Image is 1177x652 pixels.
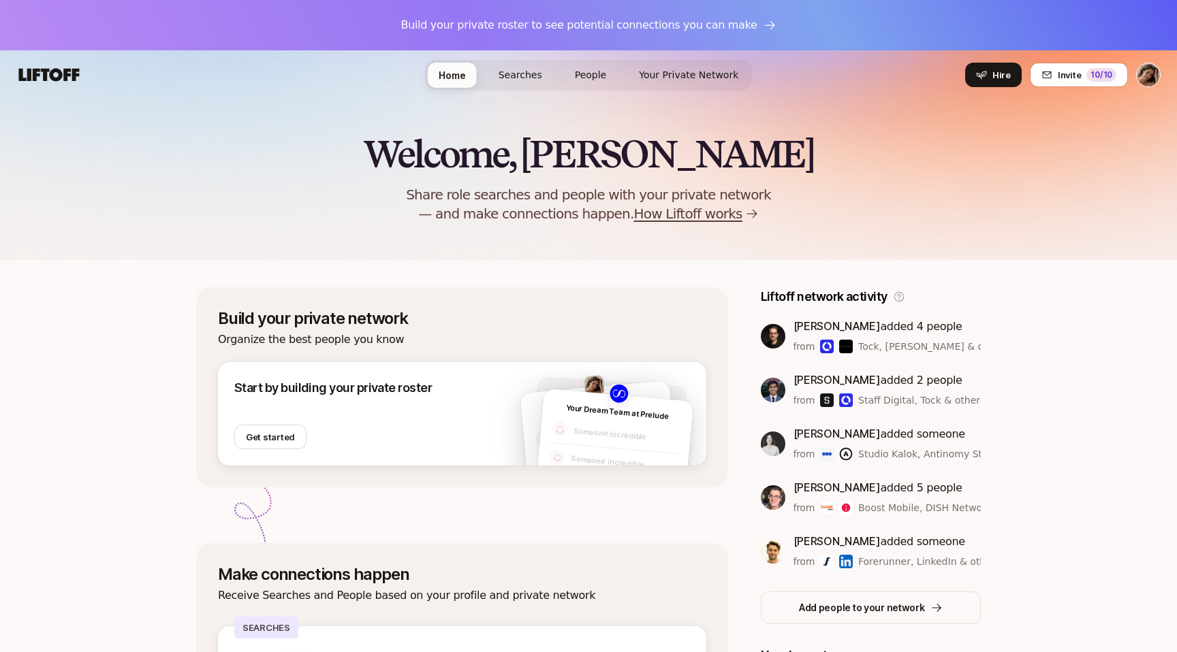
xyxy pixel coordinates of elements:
span: [PERSON_NAME] [794,534,881,548]
button: Hire [965,63,1022,87]
button: Add people to your network [761,591,981,624]
img: default-avatar.svg [550,421,568,438]
p: from [794,392,815,408]
img: 5e66e46e_1436_4bf1_a658_f97e6bd91af6.jpg [761,431,785,456]
span: [PERSON_NAME] [794,373,881,387]
span: Searches [499,69,542,80]
p: Someone incredible [570,453,677,474]
a: Searches [488,63,553,88]
img: Staff Digital [820,393,834,407]
button: Invite10/10 [1030,63,1128,87]
p: Liftoff network activity [761,287,888,306]
img: LinkedIn [839,555,853,568]
img: Tock [839,393,853,407]
button: Get started [234,425,307,449]
img: c551205c_2ef0_4c80_93eb_6f7da1791649.jpg [761,485,785,510]
span: Hire [992,68,1011,82]
img: 61cfb410_dde4_43a6_b801_c02fe8801053.jpg [608,383,629,404]
p: added 4 people [794,317,981,336]
span: Studio Kalok, Antinomy Studio & others [858,449,1047,459]
img: Julia Chesbrough [1137,63,1160,86]
span: Tock, [PERSON_NAME] & others [858,340,981,354]
img: Boost Mobile [820,501,834,515]
span: Boost Mobile, DISH Network & others [858,502,1035,513]
p: added 2 people [794,371,981,389]
div: 10 /10 [1086,68,1116,82]
span: [PERSON_NAME] [794,480,881,494]
img: cd308863_ebbf_498e_89c6_0fd023888b3e.jpg [761,539,785,564]
img: Tock [820,340,834,353]
p: from [794,446,815,462]
button: Julia Chesbrough [1136,63,1161,87]
span: Forerunner, LinkedIn & others [858,555,981,569]
p: Someone incredible [573,425,680,446]
p: added someone [794,532,981,551]
span: Your Dream Team at Prelude [565,403,669,421]
p: Make connections happen [218,565,706,584]
p: Add people to your network [799,600,925,616]
p: from [794,553,815,570]
img: Antinomy Studio [839,447,853,461]
img: DISH Network [839,501,853,515]
a: How Liftoff works [634,204,759,223]
a: People [564,63,618,88]
p: Build your private roster to see potential connections you can make [401,16,757,34]
p: Share role searches and people with your private network — and make connections happen. [384,185,793,223]
img: Mac Duggal [839,340,853,353]
span: Your Private Network [639,69,738,80]
h2: Welcome, [PERSON_NAME] [363,133,815,174]
img: ACg8ocLkLr99FhTl-kK-fHkDFhetpnfS0fTAm4rmr9-oxoZ0EDUNs14=s160-c [761,324,785,348]
span: [PERSON_NAME] [794,319,881,333]
span: Invite [1058,68,1081,82]
span: [PERSON_NAME] [794,427,881,440]
p: from [794,338,815,355]
img: 25a42a38_32bc_43ee_bdea_cb8fa23be388.jpg [584,375,604,395]
span: How Liftoff works [634,204,742,223]
span: People [575,69,607,80]
p: from [794,500,815,516]
span: Staff Digital, Tock & others [858,393,981,408]
img: Studio Kalok [820,447,834,461]
p: Searches [234,617,298,638]
p: Build your private network [218,309,706,328]
img: default-avatar.svg [548,449,566,466]
p: Organize the best people you know [218,331,706,348]
p: added someone [794,425,981,443]
p: Receive Searches and People based on your profile and private network [218,587,706,604]
img: Forerunner [820,555,834,568]
span: Home [439,69,466,81]
p: added 5 people [794,478,981,497]
a: Home [428,63,477,88]
img: 4640b0e7_2b03_4c4f_be34_fa460c2e5c38.jpg [761,378,785,402]
p: Start by building your private roster [234,378,432,397]
a: Your Private Network [628,63,749,88]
